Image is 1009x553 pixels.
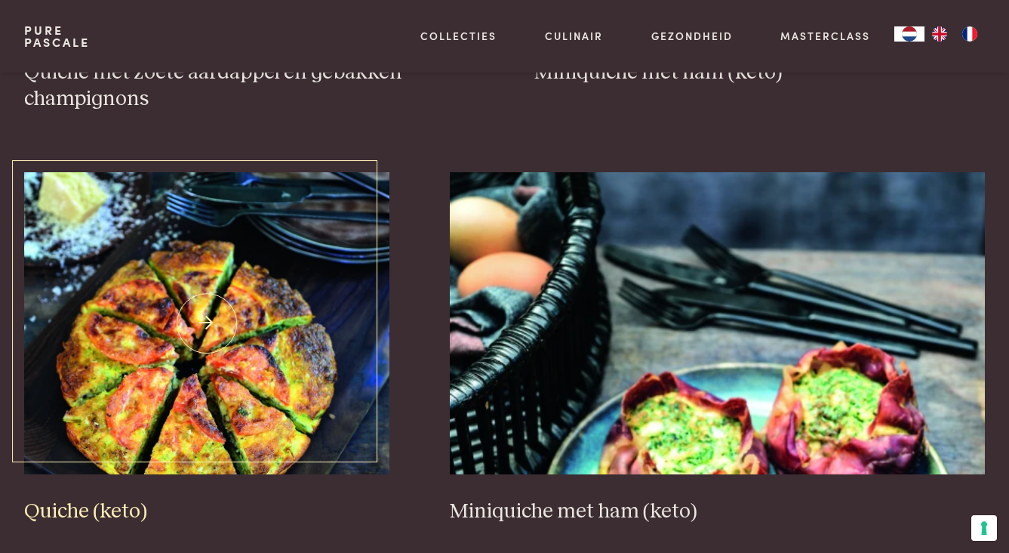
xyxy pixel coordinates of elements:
[651,28,733,44] a: Gezondheid
[955,26,985,42] a: FR
[24,172,389,474] img: Quiche (keto)
[24,60,475,112] h3: Quiche met zoete aardappel en gebakken champignons
[971,515,997,541] button: Uw voorkeuren voor toestemming voor trackingtechnologieën
[534,60,985,86] h3: Miniquiche met ham (keto)
[894,26,985,42] aside: Language selected: Nederlands
[450,499,986,525] h3: Miniquiche met ham (keto)
[894,26,924,42] a: NL
[924,26,985,42] ul: Language list
[24,499,389,525] h3: Quiche (keto)
[420,28,497,44] a: Collecties
[24,172,389,524] a: Quiche (keto) Quiche (keto)
[545,28,603,44] a: Culinair
[450,172,986,524] a: Miniquiche met ham (keto) Miniquiche met ham (keto)
[24,24,90,48] a: PurePascale
[894,26,924,42] div: Language
[780,28,870,44] a: Masterclass
[450,172,986,474] img: Miniquiche met ham (keto)
[924,26,955,42] a: EN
